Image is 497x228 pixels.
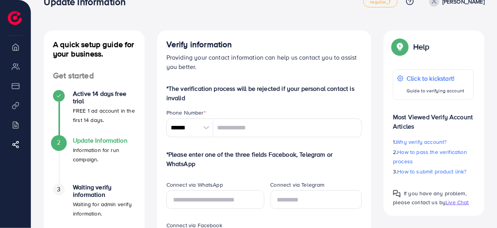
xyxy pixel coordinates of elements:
h4: Active 14 days free trial [73,90,135,105]
li: Update Information [44,137,145,184]
label: Connect via WhatsApp [166,181,223,189]
p: Most Viewed Verify Account Articles [393,106,474,131]
p: Guide to verifying account [407,86,464,95]
h4: Get started [44,71,145,81]
h4: Verify information [166,40,362,49]
p: Waiting for admin verify information. [73,200,135,218]
h4: Update Information [73,137,135,144]
p: Providing your contact information can help us contact you to assist you better. [166,53,362,71]
span: 3 [57,185,60,194]
h4: Waiting verify information [73,184,135,198]
h4: A quick setup guide for your business. [44,40,145,58]
li: Active 14 days free trial [44,90,145,137]
p: FREE 1 ad account in the first 14 days. [73,106,135,125]
img: Popup guide [393,40,407,54]
label: Phone Number [166,109,206,117]
p: Information for run campaign. [73,145,135,164]
iframe: Chat [362,122,491,222]
span: 2 [57,138,60,147]
label: Connect via Telegram [271,181,325,189]
p: Help [413,42,430,51]
p: *The verification process will be rejected if your personal contact is invalid [166,84,362,103]
p: *Please enter one of the three fields Facebook, Telegram or WhatsApp [166,150,362,168]
p: Click to kickstart! [407,74,464,83]
img: logo [8,11,22,25]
